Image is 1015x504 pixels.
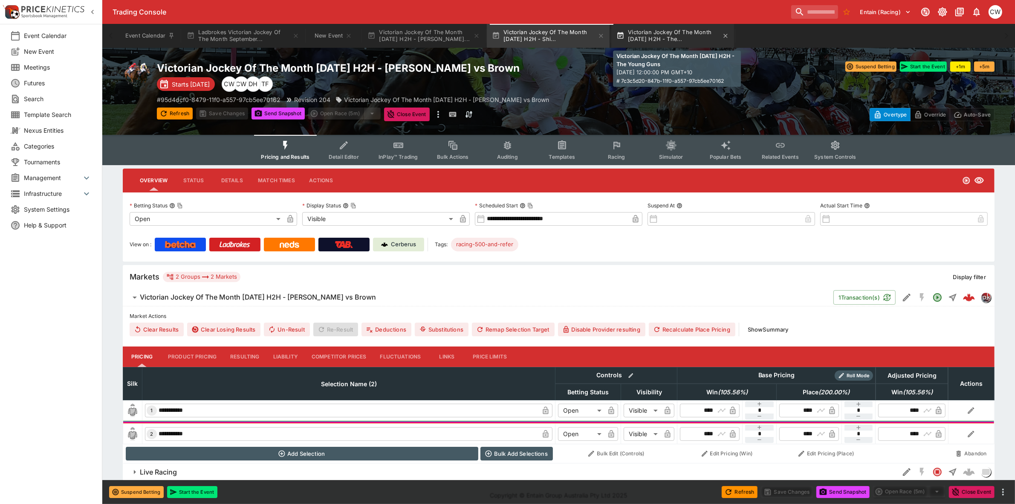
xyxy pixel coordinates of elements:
[24,173,81,182] span: Management
[246,76,261,92] div: Dan Hooper
[924,110,946,119] p: Override
[451,240,518,249] span: racing-500-and-refer
[437,154,468,160] span: Bulk Actions
[960,289,977,306] a: 237808b2-6ea4-4be1-863a-9e037b67fc61
[743,323,794,336] button: ShowSummary
[305,347,373,367] button: Competitor Prices
[833,290,896,305] button: 1Transaction(s)
[974,175,984,186] svg: Visible
[918,4,933,20] button: Connected to PK
[24,110,92,119] span: Template Search
[294,95,330,104] p: Revision 204
[659,154,683,160] span: Simulator
[126,427,139,441] img: blank-silk.png
[900,61,947,72] button: Start the Event
[945,290,960,305] button: Straight
[949,486,995,498] button: Close Event
[21,14,67,18] img: Sportsbook Management
[480,447,553,460] button: Bulk Add Selections via CSV Data
[843,372,873,379] span: Roll Mode
[969,4,984,20] button: Notifications
[616,77,737,85] span: # 7c3c5d20-847b-11f0-a557-97cb5ee70162
[251,170,302,191] button: Match Times
[350,203,356,209] button: Copy To Clipboard
[177,203,183,209] button: Copy To Clipboard
[123,61,150,89] img: horse_racing.png
[157,95,280,104] p: Copy To Clipboard
[234,76,249,92] div: Clint Wallis
[174,170,213,191] button: Status
[384,108,430,121] button: Close Event
[157,108,193,119] button: Refresh
[718,387,748,397] em: ( 105.56 %)
[989,5,1002,19] div: Christopher Winter
[952,4,967,20] button: Documentation
[627,387,671,397] span: Visibility
[882,387,942,397] span: Win(105.56%)
[306,24,361,48] button: New Event
[329,154,359,160] span: Detail Editor
[187,323,260,336] button: Clear Losing Results
[951,447,992,460] button: Abandon
[793,387,859,397] span: Place(200.00%)
[962,176,971,185] svg: Open
[549,154,575,160] span: Templates
[308,108,381,119] div: split button
[876,367,948,384] th: Adjusted Pricing
[140,468,177,477] h6: Live Racing
[608,154,625,160] span: Racing
[950,108,995,121] button: Auto-Save
[130,212,283,226] div: Open
[624,427,661,441] div: Visible
[950,61,971,72] button: +1m
[864,203,870,209] button: Actual Start Time
[981,467,991,477] div: liveracing
[945,464,960,480] button: Straight
[222,76,237,92] div: Chris Winter
[873,486,946,498] div: split button
[223,347,266,367] button: Resulting
[149,431,155,437] span: 2
[755,370,798,381] div: Base Pricing
[130,238,151,251] label: View on :
[379,154,418,160] span: InPlay™ Trading
[428,347,466,367] button: Links
[24,221,92,230] span: Help & Support
[130,272,159,282] h5: Markets
[835,370,873,381] div: Show/hide Price Roll mode configuration.
[948,270,991,284] button: Display filter
[21,6,84,12] img: PriceKinetics
[903,387,933,397] em: ( 105.56 %)
[126,404,139,417] img: blank-silk.png
[497,154,518,160] span: Auditing
[466,347,514,367] button: Price Limits
[558,387,618,397] span: Betting Status
[762,154,799,160] span: Related Events
[963,291,975,303] div: 237808b2-6ea4-4be1-863a-9e037b67fc61
[932,467,943,477] svg: Closed
[140,293,376,302] h6: Victorian Jockey Of The Month [DATE] H2H - [PERSON_NAME] vs Brown
[555,367,677,384] th: Controls
[133,170,174,191] button: Overview
[475,202,518,209] p: Scheduled Start
[624,404,661,417] div: Visible
[24,94,92,103] span: Search
[677,203,682,209] button: Suspend At
[649,323,735,336] button: Recalculate Place Pricing
[914,290,930,305] button: SGM Disabled
[123,289,833,306] button: Victorian Jockey Of The Month [DATE] H2H - [PERSON_NAME] vs Brown
[120,24,180,48] button: Event Calendar
[266,347,305,367] button: Liability
[840,5,853,19] button: No Bookmarks
[264,323,309,336] button: Un-Result
[558,323,645,336] button: Disable Provider resulting
[123,367,142,400] th: Silk
[130,202,168,209] p: Betting Status
[165,241,196,248] img: Betcha
[302,212,456,226] div: Visible
[680,447,774,460] button: Edit Pricing (Win)
[130,323,184,336] button: Clear Results
[884,110,907,119] p: Overtype
[899,464,914,480] button: Edit Detail
[816,486,870,498] button: Send Snapshot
